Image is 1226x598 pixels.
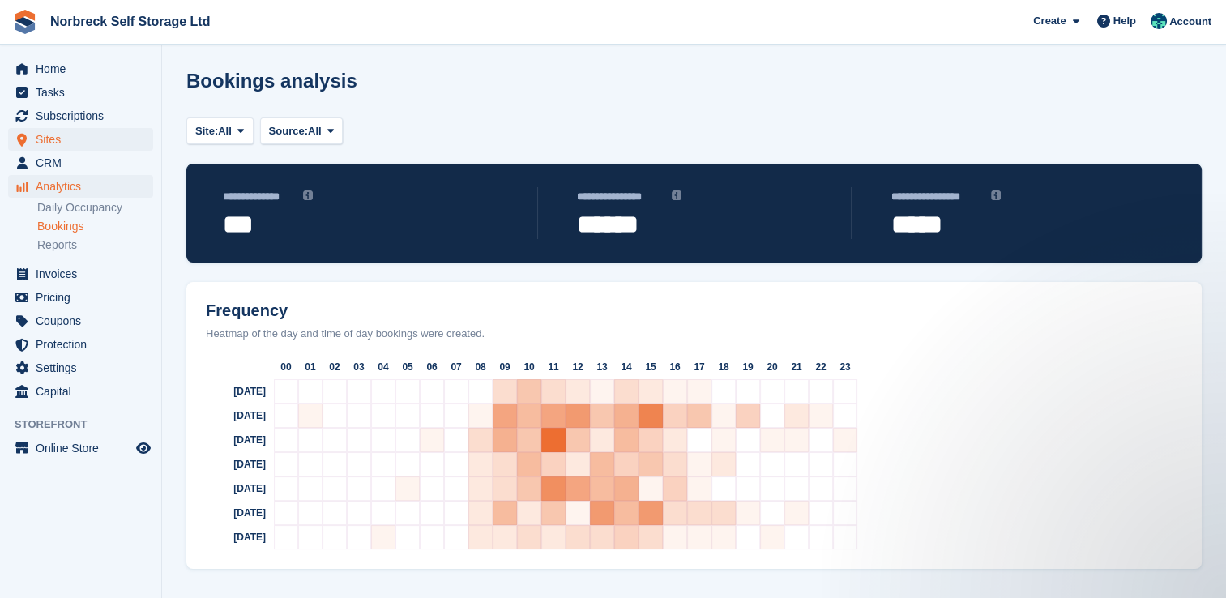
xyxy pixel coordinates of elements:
[687,355,711,379] div: 17
[8,286,153,309] a: menu
[395,355,420,379] div: 05
[36,333,133,356] span: Protection
[444,355,468,379] div: 07
[8,437,153,459] a: menu
[8,81,153,104] a: menu
[760,355,784,379] div: 20
[134,438,153,458] a: Preview store
[298,355,323,379] div: 01
[8,175,153,198] a: menu
[8,263,153,285] a: menu
[8,357,153,379] a: menu
[36,105,133,127] span: Subscriptions
[36,81,133,104] span: Tasks
[195,123,218,139] span: Site:
[468,355,493,379] div: 08
[8,58,153,80] a: menu
[833,355,857,379] div: 23
[193,428,274,452] div: [DATE]
[37,200,153,216] a: Daily Occupancy
[193,326,1195,342] div: Heatmap of the day and time of day bookings were created.
[371,355,395,379] div: 04
[420,355,444,379] div: 06
[541,355,566,379] div: 11
[347,355,371,379] div: 03
[36,286,133,309] span: Pricing
[36,58,133,80] span: Home
[493,355,517,379] div: 09
[1151,13,1167,29] img: Sally King
[44,8,216,35] a: Norbreck Self Storage Ltd
[614,355,639,379] div: 14
[8,128,153,151] a: menu
[269,123,308,139] span: Source:
[639,355,663,379] div: 15
[260,117,344,144] button: Source: All
[809,355,833,379] div: 22
[36,175,133,198] span: Analytics
[711,355,736,379] div: 18
[37,219,153,234] a: Bookings
[1169,14,1211,30] span: Account
[13,10,37,34] img: stora-icon-8386f47178a22dfd0bd8f6a31ec36ba5ce8667c1dd55bd0f319d3a0aa187defe.svg
[36,152,133,174] span: CRM
[274,355,298,379] div: 00
[218,123,232,139] span: All
[186,70,357,92] h1: Bookings analysis
[37,237,153,253] a: Reports
[8,310,153,332] a: menu
[193,379,274,404] div: [DATE]
[8,333,153,356] a: menu
[36,128,133,151] span: Sites
[193,452,274,476] div: [DATE]
[193,404,274,428] div: [DATE]
[308,123,322,139] span: All
[36,357,133,379] span: Settings
[36,437,133,459] span: Online Store
[193,501,274,525] div: [DATE]
[736,355,760,379] div: 19
[36,263,133,285] span: Invoices
[1033,13,1066,29] span: Create
[36,310,133,332] span: Coupons
[193,301,1195,320] h2: Frequency
[991,190,1001,200] img: icon-info-grey-7440780725fd019a000dd9b08b2336e03edf1995a4989e88bcd33f0948082b44.svg
[1113,13,1136,29] span: Help
[566,355,590,379] div: 12
[663,355,687,379] div: 16
[323,355,347,379] div: 02
[590,355,614,379] div: 13
[8,380,153,403] a: menu
[8,105,153,127] a: menu
[8,152,153,174] a: menu
[186,117,254,144] button: Site: All
[517,355,541,379] div: 10
[15,416,161,433] span: Storefront
[672,190,681,200] img: icon-info-grey-7440780725fd019a000dd9b08b2336e03edf1995a4989e88bcd33f0948082b44.svg
[303,190,313,200] img: icon-info-grey-7440780725fd019a000dd9b08b2336e03edf1995a4989e88bcd33f0948082b44.svg
[36,380,133,403] span: Capital
[784,355,809,379] div: 21
[193,525,274,549] div: [DATE]
[193,476,274,501] div: [DATE]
